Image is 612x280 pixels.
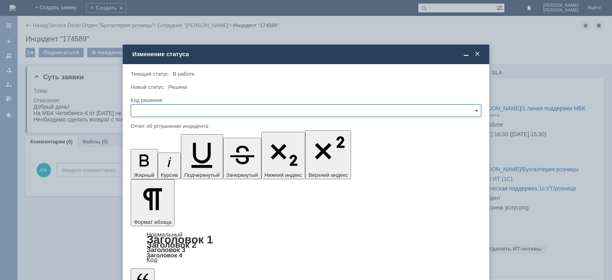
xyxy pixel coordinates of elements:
[147,233,213,246] a: Заголовок 1
[131,123,480,129] div: Отчет об устранении инцидента
[131,98,480,103] div: Код решения
[184,172,220,178] span: Подчеркнутый
[131,232,481,263] div: Формат абзаца
[147,240,196,249] a: Заголовок 2
[131,71,169,77] label: Текущий статус:
[147,231,182,238] a: Нормальный
[131,149,158,179] button: Жирный
[226,172,258,178] span: Зачеркнутый
[181,134,223,179] button: Подчеркнутый
[158,153,181,179] button: Курсив
[462,51,470,58] span: Свернуть (Ctrl + M)
[147,246,185,253] a: Заголовок 3
[261,132,306,179] button: Нижний индекс
[131,84,165,90] label: Новый статус:
[308,172,348,178] span: Верхний индекс
[265,172,302,178] span: Нижний индекс
[147,257,157,264] a: Код
[223,138,261,179] button: Зачеркнутый
[134,172,155,178] span: Жирный
[173,71,194,77] span: В работе
[132,51,481,58] div: Изменение статуса
[147,252,182,258] a: Заголовок 4
[473,51,481,58] span: Закрыть
[131,179,175,226] button: Формат абзаца
[305,130,351,179] button: Верхний индекс
[134,219,171,225] span: Формат абзаца
[161,172,178,178] span: Курсив
[168,84,187,90] span: Решена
